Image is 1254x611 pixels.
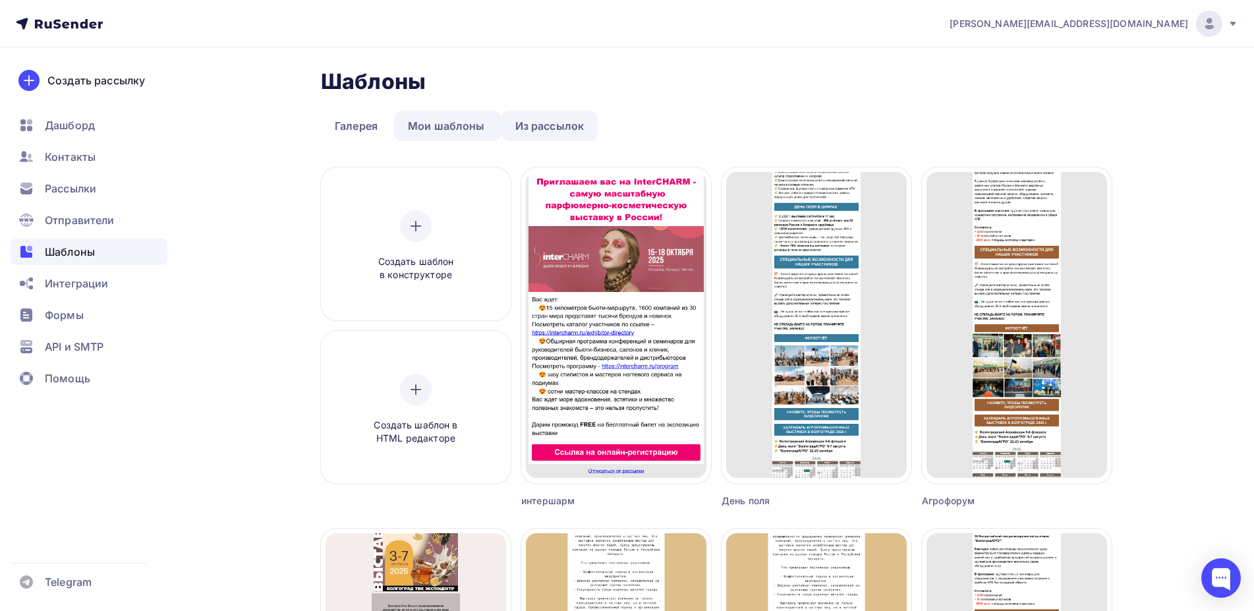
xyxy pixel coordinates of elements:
span: Создать шаблон в HTML редакторе [353,419,478,446]
span: Формы [45,307,84,323]
span: Отправители [45,212,115,228]
a: Из рассылок [501,111,598,141]
div: День поля [722,494,864,508]
span: Telegram [45,574,92,590]
a: Дашборд [11,112,167,138]
span: Создать шаблон в конструкторе [353,255,478,282]
span: Контакты [45,149,96,165]
span: Рассылки [45,181,96,196]
div: Создать рассылку [47,73,145,88]
span: Помощь [45,370,90,386]
span: Интеграции [45,276,108,291]
span: [PERSON_NAME][EMAIL_ADDRESS][DOMAIN_NAME] [950,17,1188,30]
a: Контакты [11,144,167,170]
h2: Шаблоны [321,69,426,95]
span: Шаблоны [45,244,95,260]
a: Шаблоны [11,239,167,265]
span: Дашборд [45,117,95,133]
a: Мои шаблоны [394,111,499,141]
a: Формы [11,302,167,328]
span: API и SMTP [45,339,103,355]
div: Агрофорум [922,494,1064,508]
a: Отправители [11,207,167,233]
div: интершарм [521,494,664,508]
a: [PERSON_NAME][EMAIL_ADDRESS][DOMAIN_NAME] [950,11,1238,37]
a: Галерея [321,111,391,141]
a: Рассылки [11,175,167,202]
